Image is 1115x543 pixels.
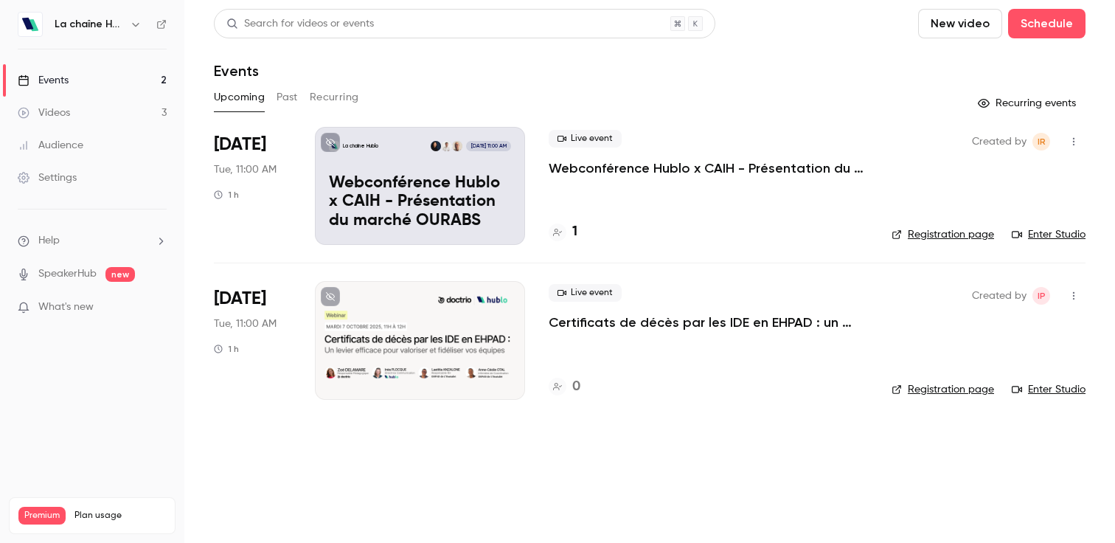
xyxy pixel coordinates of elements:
a: Webconférence Hublo x CAIH - Présentation du marché OURABS La chaîne HubloDavid MarquaireAmaury B... [315,127,525,245]
span: Created by [972,133,1027,151]
a: 0 [549,377,580,397]
a: Webconférence Hublo x CAIH - Présentation du marché OURABS [549,159,868,177]
span: What's new [38,300,94,315]
button: Schedule [1008,9,1086,38]
div: Oct 7 Tue, 11:00 AM (Europe/Paris) [214,281,291,399]
span: IP [1038,287,1046,305]
a: Certificats de décès par les IDE en EHPAD : un [PERSON_NAME] efficace pour valoriser et fidéliser... [549,314,868,331]
div: 1 h [214,343,239,355]
button: Recurring events [971,91,1086,115]
h4: 0 [572,377,580,397]
a: Registration page [892,382,994,397]
img: Amaury Bagein [441,141,451,151]
span: [DATE] [214,287,266,311]
div: Videos [18,106,70,120]
h6: La chaîne Hublo [55,17,124,32]
button: Recurring [310,86,359,109]
button: Past [277,86,298,109]
span: Ines Plocque [1032,287,1050,305]
h4: 1 [572,222,577,242]
img: La chaîne Hublo [18,13,42,36]
a: Registration page [892,227,994,242]
img: David Marquaire [452,141,462,151]
span: [DATE] [214,133,266,156]
div: Sep 23 Tue, 11:00 AM (Europe/Paris) [214,127,291,245]
span: Imane Remmal [1032,133,1050,151]
a: SpeakerHub [38,266,97,282]
span: Tue, 11:00 AM [214,317,277,331]
span: Plan usage [74,510,166,522]
span: Premium [18,507,66,525]
p: Webconférence Hublo x CAIH - Présentation du marché OURABS [329,174,511,231]
span: IR [1038,133,1046,151]
img: Imane Remmal [431,141,441,151]
a: 1 [549,222,577,242]
span: new [105,267,135,282]
button: Upcoming [214,86,265,109]
span: Help [38,233,60,249]
a: Enter Studio [1012,227,1086,242]
h1: Events [214,62,259,80]
span: Live event [549,130,622,148]
span: [DATE] 11:00 AM [466,141,510,151]
div: Audience [18,138,83,153]
div: Events [18,73,69,88]
iframe: Noticeable Trigger [149,301,167,314]
div: Search for videos or events [226,16,374,32]
span: Created by [972,287,1027,305]
div: 1 h [214,189,239,201]
p: La chaîne Hublo [343,142,378,150]
button: New video [918,9,1002,38]
span: Tue, 11:00 AM [214,162,277,177]
div: Settings [18,170,77,185]
a: Enter Studio [1012,382,1086,397]
li: help-dropdown-opener [18,233,167,249]
span: Live event [549,284,622,302]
